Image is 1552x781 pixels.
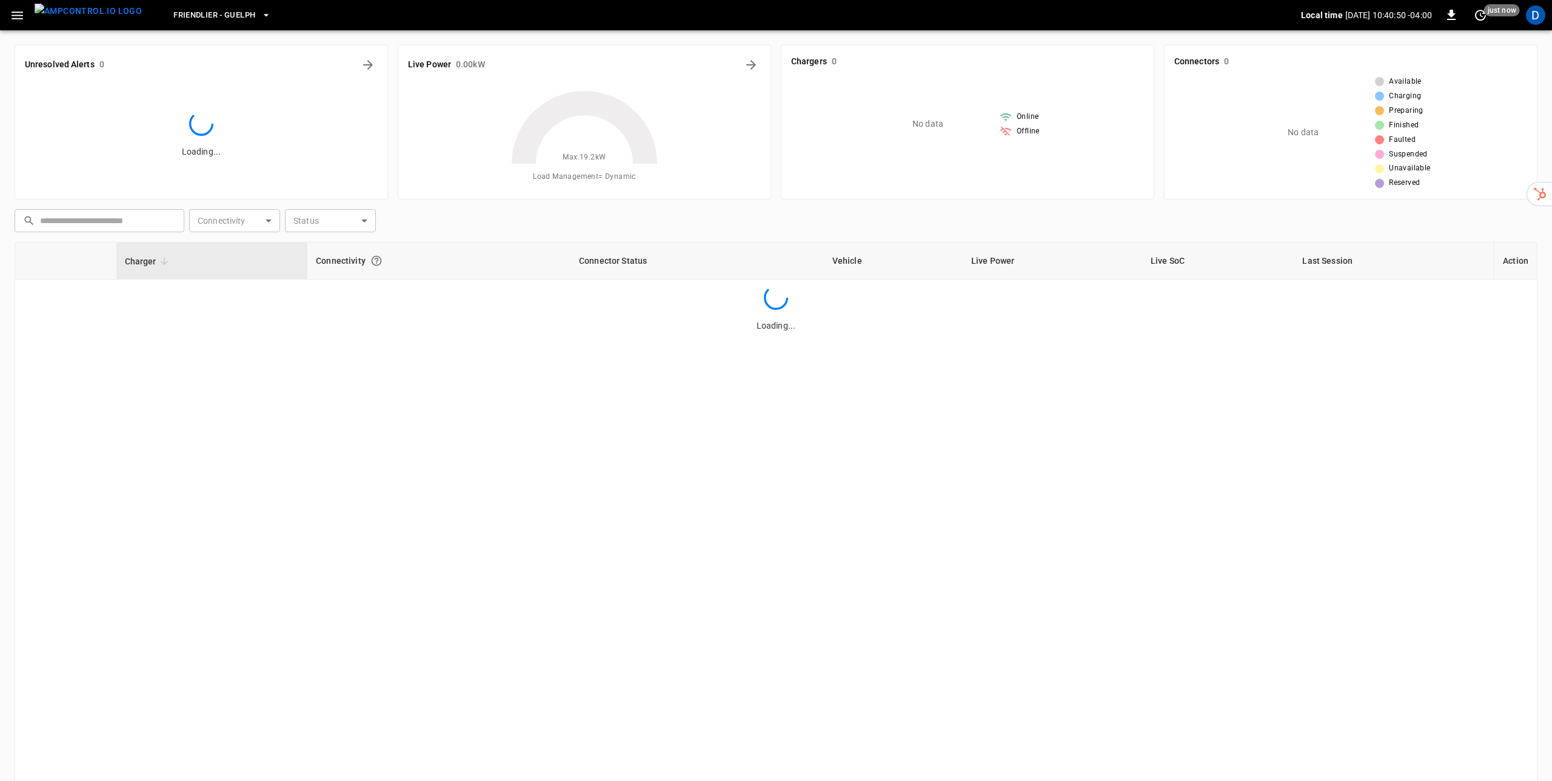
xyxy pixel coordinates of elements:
[25,58,95,72] h6: Unresolved Alerts
[1484,4,1520,16] span: just now
[316,250,562,272] div: Connectivity
[1389,163,1430,175] span: Unavailable
[1389,76,1422,88] span: Available
[1389,149,1428,161] span: Suspended
[1294,243,1494,280] th: Last Session
[1389,105,1423,117] span: Preparing
[832,55,837,69] h6: 0
[570,243,824,280] th: Connector Status
[456,58,485,72] h6: 0.00 kW
[408,58,451,72] h6: Live Power
[1288,126,1319,139] p: No data
[1389,90,1421,102] span: Charging
[35,4,142,19] img: ampcontrol.io logo
[1142,243,1294,280] th: Live SoC
[358,55,378,75] button: All Alerts
[757,321,795,330] span: Loading...
[182,147,221,156] span: Loading...
[533,171,636,183] span: Load Management = Dynamic
[1389,177,1420,189] span: Reserved
[99,58,104,72] h6: 0
[1345,9,1432,21] p: [DATE] 10:40:50 -04:00
[1301,9,1343,21] p: Local time
[169,4,276,27] button: Friendlier - Guelph
[1174,55,1219,69] h6: Connectors
[1526,5,1545,25] div: profile-icon
[741,55,761,75] button: Energy Overview
[1389,134,1416,146] span: Faulted
[1389,119,1419,132] span: Finished
[1494,243,1537,280] th: Action
[173,8,255,22] span: Friendlier - Guelph
[366,250,387,272] button: Connection between the charger and our software.
[1224,55,1229,69] h6: 0
[563,152,606,164] span: Max. 19.2 kW
[1017,126,1040,138] span: Offline
[963,243,1142,280] th: Live Power
[1471,5,1490,25] button: set refresh interval
[912,118,943,130] p: No data
[824,243,963,280] th: Vehicle
[791,55,827,69] h6: Chargers
[125,254,172,269] span: Charger
[1017,111,1039,123] span: Online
